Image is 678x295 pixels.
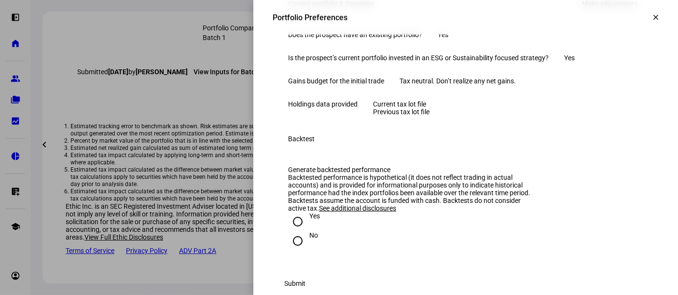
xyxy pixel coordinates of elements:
[373,100,426,108] span: Current tax lot file
[288,166,537,174] div: Generate backtested performance
[309,231,318,239] div: No
[273,13,347,22] div: Portfolio Preferences
[288,77,384,85] div: Gains budget for the initial trade
[288,135,315,143] div: Backtest
[373,108,429,116] a: CostBasis_Acct_3764.csv
[564,54,575,62] div: Yes
[288,174,537,212] div: Backtested performance is hypothetical (it does not reflect trading in actual accounts) and is pr...
[373,108,429,116] span: Previous tax lot file
[373,100,426,108] a: CostBasis_Acct_3764__.csv
[288,54,549,62] div: Is the prospect’s current portfolio invested in an ESG or Sustainability focused strategy?
[288,100,358,108] div: Holdings data provided
[309,212,320,220] div: Yes
[319,204,396,212] span: See additional disclosures
[284,274,305,293] span: Submit
[651,13,660,22] mat-icon: clear
[273,274,317,293] button: Submit
[400,77,516,85] div: Tax neutral. Don’t realize any net gains.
